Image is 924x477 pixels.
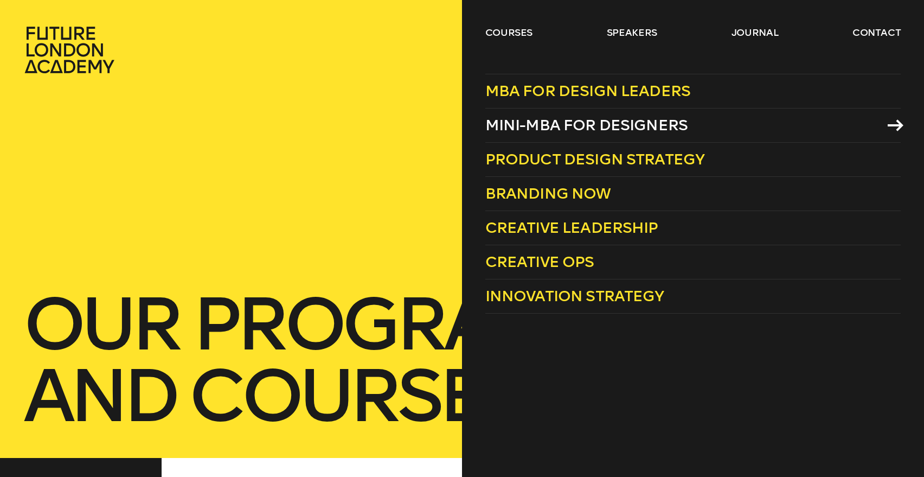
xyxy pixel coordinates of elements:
span: Branding Now [485,185,611,202]
a: Creative Ops [485,245,901,279]
span: Product Design Strategy [485,150,705,168]
a: Creative Leadership [485,211,901,245]
a: Innovation Strategy [485,279,901,314]
a: MBA for Design Leaders [485,74,901,109]
a: contact [852,26,901,39]
span: MBA for Design Leaders [485,82,691,100]
a: courses [485,26,533,39]
a: Product Design Strategy [485,143,901,177]
a: Branding Now [485,177,901,211]
a: Mini-MBA for Designers [485,109,901,143]
a: journal [732,26,779,39]
span: Mini-MBA for Designers [485,116,688,134]
span: Innovation Strategy [485,287,664,305]
span: Creative Ops [485,253,594,271]
span: Creative Leadership [485,219,658,237]
a: speakers [607,26,657,39]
